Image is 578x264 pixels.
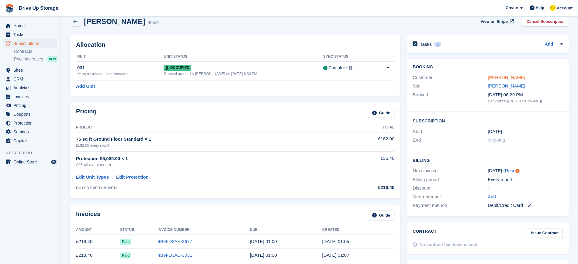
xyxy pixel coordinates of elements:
[3,92,57,101] a: menu
[250,239,277,244] time: 2025-08-03 00:00:00 UTC
[488,185,563,192] div: -
[515,168,520,174] div: Tooltip anchor
[419,242,477,248] div: No contract has been issued
[76,249,120,262] td: £218.40
[488,98,563,104] div: Backoffice ([PERSON_NAME])
[13,39,50,48] span: Subscriptions
[76,185,337,191] div: BILLED EVERY MONTH
[164,65,191,71] span: Occupied
[478,16,515,26] a: View on Stripe
[322,225,395,235] th: Created
[13,110,50,118] span: Coupons
[3,39,57,48] a: menu
[116,174,149,181] a: Edit Protection
[13,136,50,145] span: Capital
[413,157,563,163] h2: Billing
[3,158,57,166] a: menu
[488,128,502,135] time: 2025-05-02 00:00:00 UTC
[14,56,57,62] a: Price increases NEW
[488,176,563,183] div: Every month
[76,136,337,143] div: 75 sq ft Ground Floor Standard × 1
[13,101,50,110] span: Pricing
[3,110,57,118] a: menu
[322,239,349,244] time: 2025-08-02 00:05:15 UTC
[250,252,277,258] time: 2025-07-03 00:00:00 UTC
[3,75,57,83] a: menu
[13,158,50,166] span: Online Store
[322,252,349,258] time: 2025-07-02 00:07:08 UTC
[413,202,488,209] div: Payment method
[536,5,544,11] span: Help
[420,42,432,47] h2: Tasks
[3,101,57,110] a: menu
[3,84,57,92] a: menu
[506,5,518,11] span: Create
[488,91,563,98] div: [DATE] 06:29 PM
[5,150,61,156] span: Storefront
[413,228,437,238] h2: Contract
[337,123,395,132] th: Total
[3,128,57,136] a: menu
[488,194,496,201] a: Add
[76,235,120,249] td: £218.40
[413,91,488,104] div: Booked
[323,52,373,62] th: Sync Status
[77,64,164,71] div: 031
[3,30,57,39] a: menu
[250,225,322,235] th: Due
[413,176,488,183] div: Billing period
[329,65,347,71] div: Complete
[13,30,50,39] span: Tasks
[76,174,109,181] a: Edit Unit Types
[76,162,337,168] div: £36.40 every month
[13,66,50,74] span: Sites
[13,119,50,127] span: Protection
[413,128,488,135] div: Start
[47,56,57,62] div: NEW
[368,108,395,118] a: Guide
[76,52,164,62] th: Unit
[164,71,323,77] div: Granted access by [PERSON_NAME] on [DATE] 6:30 PM
[3,136,57,145] a: menu
[77,71,164,77] div: 75 sq ft Ground Floor Standard
[545,41,553,48] a: Add
[120,239,131,245] span: Paid
[522,16,569,26] a: Cancel Subscription
[413,194,488,201] div: Order number
[488,202,563,209] div: Debit/Credit Card
[76,211,100,221] h2: Invoices
[368,211,395,221] a: Guide
[13,128,50,136] span: Settings
[434,42,441,47] div: 0
[13,75,50,83] span: CRM
[413,65,563,70] h2: Booking
[337,184,395,191] div: £218.40
[413,185,488,192] div: Discount
[14,56,43,62] span: Price increases
[3,119,57,127] a: menu
[488,167,563,174] div: [DATE] ( )
[481,19,508,25] span: View on Stripe
[337,132,395,151] td: £182.00
[13,84,50,92] span: Analytics
[413,74,488,81] div: Customer
[76,41,394,48] h2: Allocation
[16,3,61,13] a: Drive Up Storage
[76,108,97,118] h2: Pricing
[488,75,525,80] a: [PERSON_NAME]
[413,167,488,174] div: Next invoice
[527,228,563,238] a: Issue Contract
[14,49,57,54] a: Contracts
[337,152,395,171] td: £36.40
[3,66,57,74] a: menu
[349,66,352,70] img: icon-info-grey-7440780725fd019a000dd9b08b2336e03edf1995a4989e88bcd33f0948082b44.svg
[120,252,131,259] span: Paid
[3,22,57,30] a: menu
[120,225,158,235] th: Status
[13,22,50,30] span: Home
[147,19,160,26] div: 80531
[550,5,556,11] img: Crispin Vitoria
[158,225,250,235] th: Invoice Number
[5,4,14,13] img: stora-icon-8386f47178a22dfd0bd8f6a31ec36ba5ce8667c1dd55bd0f319d3a0aa187defe.svg
[50,158,57,166] a: Preview store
